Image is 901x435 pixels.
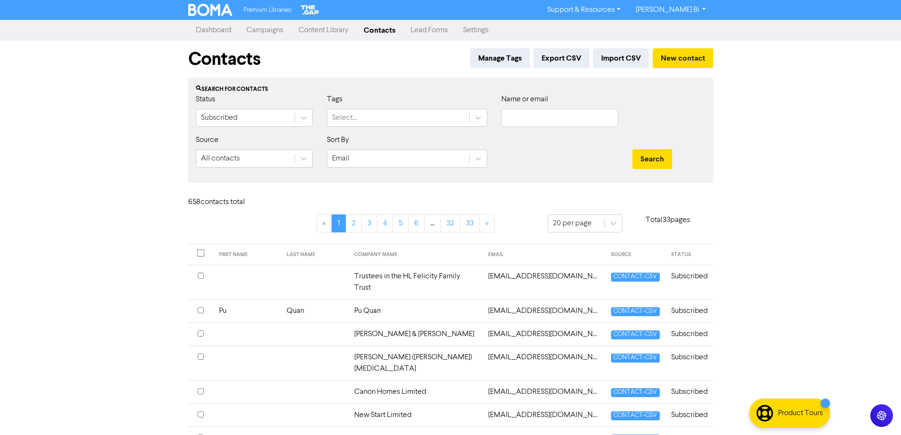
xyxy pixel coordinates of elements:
[653,48,713,68] button: New contact
[665,322,713,346] td: Subscribed
[349,403,483,426] td: New Start Limited
[470,48,530,68] button: Manage Tags
[665,346,713,380] td: Subscribed
[611,411,659,420] span: CONTACT-CSV
[349,322,483,346] td: [PERSON_NAME] & [PERSON_NAME]
[482,380,605,403] td: 32736988@qq.com
[593,48,649,68] button: Import CSV
[482,403,605,426] td: 37734204@qq.com
[291,21,356,40] a: Content Library
[332,214,346,232] a: Page 1 is your current page
[349,346,483,380] td: [PERSON_NAME] ([PERSON_NAME]) [MEDICAL_DATA]
[188,21,239,40] a: Dashboard
[665,244,713,265] th: STATUS
[377,214,393,232] a: Page 4
[665,265,713,299] td: Subscribed
[854,390,901,435] iframe: Chat Widget
[611,307,659,316] span: CONTACT-CSV
[403,21,455,40] a: Lead Forms
[188,4,233,16] img: BOMA Logo
[622,214,713,226] p: Total 33 pages
[349,265,483,299] td: Trustees in the HL Felicity Family Trust
[482,299,605,322] td: 190416889@qq.com
[632,149,672,169] button: Search
[534,48,589,68] button: Export CSV
[611,354,659,363] span: CONTACT-CSV
[408,214,425,232] a: Page 6
[540,2,628,18] a: Support & Resources
[482,244,605,265] th: EMAIL
[299,4,320,16] img: The Gap
[482,265,605,299] td: 13802803243@163.com
[188,48,261,70] h1: Contacts
[281,244,349,265] th: LAST NAME
[188,198,264,207] h6: 658 contact s total
[482,322,605,346] td: 2517214550@qq.com
[239,21,291,40] a: Campaigns
[665,299,713,322] td: Subscribed
[332,153,350,164] div: Email
[213,299,281,322] td: Pu
[244,7,292,13] span: Premium Libraries:
[349,299,483,322] td: Pu Quan
[479,214,495,232] a: »
[196,94,215,105] label: Status
[553,218,592,229] div: 20 per page
[201,112,237,124] div: Subscribed
[196,85,706,94] div: Search for contacts
[281,299,349,322] td: Quan
[460,214,480,232] a: Page 33
[349,380,483,403] td: Canon Homes Limited
[213,244,281,265] th: FIRST NAME
[482,346,605,380] td: 2tinabal@gmail.com
[605,244,665,265] th: SOURCE
[201,153,240,164] div: All contacts
[356,21,403,40] a: Contacts
[501,94,548,105] label: Name or email
[628,2,713,18] a: [PERSON_NAME] Bi
[611,388,659,397] span: CONTACT-CSV
[665,380,713,403] td: Subscribed
[346,214,362,232] a: Page 2
[361,214,377,232] a: Page 3
[611,273,659,282] span: CONTACT-CSV
[440,214,460,232] a: Page 32
[665,403,713,426] td: Subscribed
[196,134,219,146] label: Source
[327,94,342,105] label: Tags
[327,134,349,146] label: Sort By
[393,214,409,232] a: Page 5
[611,330,659,339] span: CONTACT-CSV
[332,112,357,124] div: Select...
[349,244,483,265] th: COMPANY NAME
[455,21,496,40] a: Settings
